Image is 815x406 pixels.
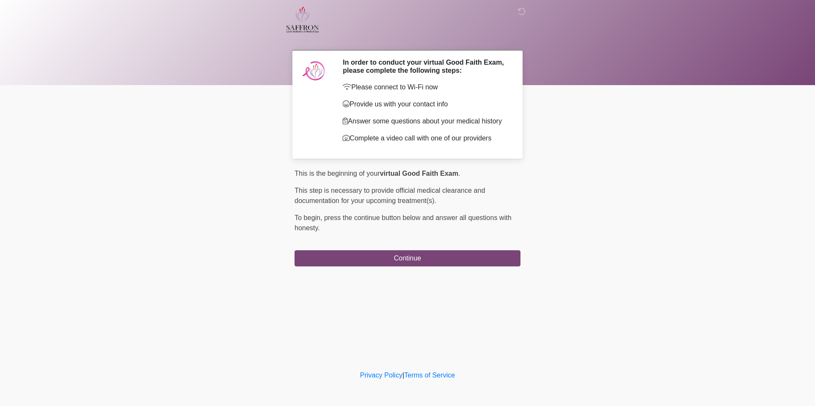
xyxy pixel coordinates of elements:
img: Agent Avatar [301,58,327,84]
h2: In order to conduct your virtual Good Faith Exam, please complete the following steps: [343,58,508,74]
p: Complete a video call with one of our providers [343,133,508,143]
p: Please connect to Wi-Fi now [343,82,508,92]
strong: virtual Good Faith Exam [380,170,458,177]
span: To begin, [295,214,324,221]
span: This step is necessary to provide official medical clearance and documentation for your upcoming ... [295,187,485,204]
p: Answer some questions about your medical history [343,116,508,126]
a: Privacy Policy [360,372,403,379]
a: | [402,372,404,379]
img: Saffron Laser Aesthetics and Medical Spa Logo [286,6,319,33]
span: . [458,170,460,177]
span: press the continue button below and answer all questions with honesty. [295,214,512,232]
span: This is the beginning of your [295,170,380,177]
button: Continue [295,250,520,266]
p: Provide us with your contact info [343,99,508,109]
a: Terms of Service [404,372,455,379]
